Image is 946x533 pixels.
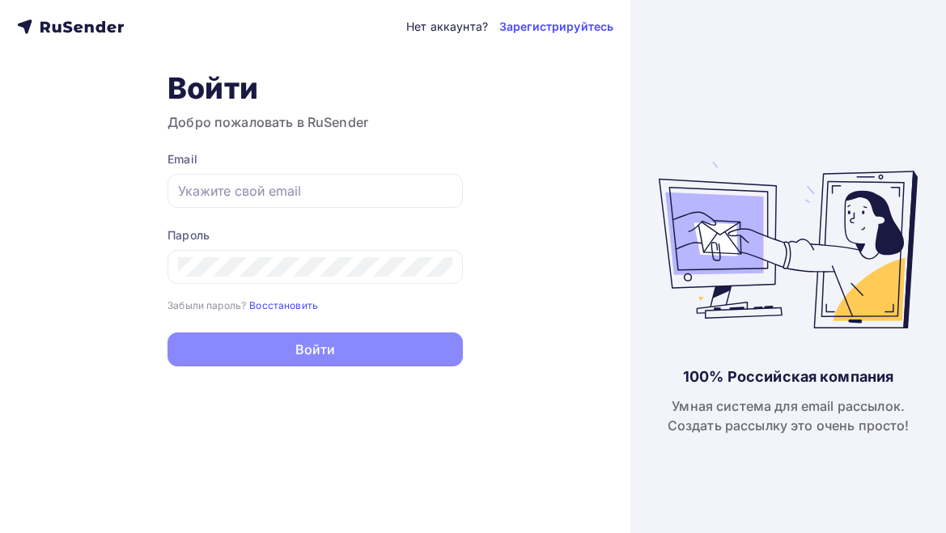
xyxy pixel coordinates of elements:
div: 100% Российская компания [683,367,893,387]
small: Забыли пароль? [168,299,246,311]
a: Зарегистрируйтесь [499,19,613,35]
small: Восстановить [249,299,318,311]
div: Пароль [168,227,463,243]
div: Нет аккаунта? [406,19,488,35]
div: Умная система для email рассылок. Создать рассылку это очень просто! [668,396,910,435]
h3: Добро пожаловать в RuSender [168,112,463,132]
button: Войти [168,332,463,366]
input: Укажите свой email [178,181,452,201]
h1: Войти [168,70,463,106]
a: Восстановить [249,298,318,311]
div: Email [168,151,463,167]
